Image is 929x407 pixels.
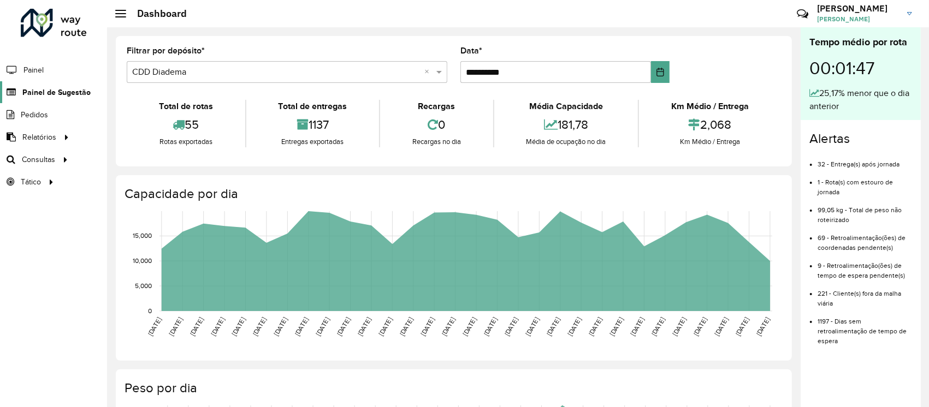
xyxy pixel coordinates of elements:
[335,316,351,337] text: [DATE]
[642,113,778,136] div: 2,068
[129,100,242,113] div: Total de rotas
[818,280,912,308] li: 221 - Cliente(s) fora da malha viária
[497,113,636,136] div: 181,78
[818,253,912,280] li: 9 - Retroalimentação(ões) de tempo de espera pendente(s)
[713,316,729,337] text: [DATE]
[818,151,912,169] li: 32 - Entrega(s) após jornada
[21,176,41,188] span: Tático
[398,316,414,337] text: [DATE]
[133,258,152,265] text: 10,000
[671,316,687,337] text: [DATE]
[357,316,372,337] text: [DATE]
[146,316,162,337] text: [DATE]
[497,100,636,113] div: Média Capacidade
[482,316,498,337] text: [DATE]
[22,87,91,98] span: Painel de Sugestão
[125,380,781,396] h4: Peso por dia
[126,8,187,20] h2: Dashboard
[125,186,781,202] h4: Capacidade por dia
[249,113,377,136] div: 1137
[135,282,152,289] text: 5,000
[21,109,48,121] span: Pedidos
[809,50,912,87] div: 00:01:47
[230,316,246,337] text: [DATE]
[424,65,434,79] span: Clear all
[22,154,55,165] span: Consultas
[273,316,288,337] text: [DATE]
[524,316,540,337] text: [DATE]
[651,61,670,83] button: Choose Date
[377,316,393,337] text: [DATE]
[168,316,184,337] text: [DATE]
[293,316,309,337] text: [DATE]
[315,316,330,337] text: [DATE]
[249,136,377,147] div: Entregas exportadas
[461,316,477,337] text: [DATE]
[127,44,205,57] label: Filtrar por depósito
[817,14,899,24] span: [PERSON_NAME]
[383,100,490,113] div: Recargas
[692,316,708,337] text: [DATE]
[383,136,490,147] div: Recargas no dia
[251,316,267,337] text: [DATE]
[608,316,624,337] text: [DATE]
[129,113,242,136] div: 55
[497,136,636,147] div: Média de ocupação no dia
[566,316,582,337] text: [DATE]
[818,169,912,197] li: 1 - Rota(s) com estouro de jornada
[129,136,242,147] div: Rotas exportadas
[23,64,44,76] span: Painel
[809,35,912,50] div: Tempo médio por rota
[629,316,645,337] text: [DATE]
[22,131,56,143] span: Relatórios
[383,113,490,136] div: 0
[818,308,912,346] li: 1197 - Dias sem retroalimentação de tempo de espera
[249,100,377,113] div: Total de entregas
[642,100,778,113] div: Km Médio / Entrega
[642,136,778,147] div: Km Médio / Entrega
[587,316,603,337] text: [DATE]
[504,316,519,337] text: [DATE]
[734,316,750,337] text: [DATE]
[791,2,814,26] a: Contato Rápido
[148,307,152,314] text: 0
[210,316,226,337] text: [DATE]
[545,316,561,337] text: [DATE]
[755,316,771,337] text: [DATE]
[650,316,666,337] text: [DATE]
[419,316,435,337] text: [DATE]
[809,87,912,113] div: 25,17% menor que o dia anterior
[188,316,204,337] text: [DATE]
[133,232,152,240] text: 15,000
[817,3,899,14] h3: [PERSON_NAME]
[809,131,912,147] h4: Alertas
[818,225,912,253] li: 69 - Retroalimentação(ões) de coordenadas pendente(s)
[460,44,482,57] label: Data
[440,316,456,337] text: [DATE]
[818,197,912,225] li: 99,05 kg - Total de peso não roteirizado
